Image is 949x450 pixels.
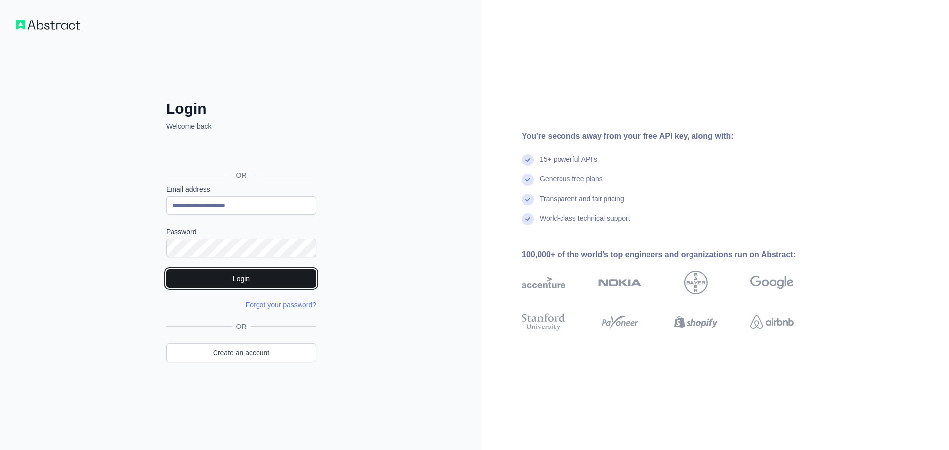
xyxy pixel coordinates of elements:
[750,271,794,294] img: google
[161,142,319,164] iframe: Sign in with Google Button
[522,249,825,261] div: 100,000+ of the world's top engineers and organizations run on Abstract:
[232,322,251,331] span: OR
[540,174,603,194] div: Generous free plans
[598,271,642,294] img: nokia
[540,194,624,213] div: Transparent and fair pricing
[228,170,255,180] span: OR
[166,269,316,288] button: Login
[598,311,642,333] img: payoneer
[166,343,316,362] a: Create an account
[674,311,718,333] img: shopify
[684,271,708,294] img: bayer
[522,271,565,294] img: accenture
[246,301,316,309] a: Forgot your password?
[540,213,630,233] div: World-class technical support
[166,122,316,131] p: Welcome back
[522,130,825,142] div: You're seconds away from your free API key, along with:
[16,20,80,30] img: Workflow
[522,213,534,225] img: check mark
[522,311,565,333] img: stanford university
[540,154,597,174] div: 15+ powerful API's
[522,154,534,166] img: check mark
[522,174,534,186] img: check mark
[166,227,316,237] label: Password
[166,184,316,194] label: Email address
[166,100,316,118] h2: Login
[750,311,794,333] img: airbnb
[522,194,534,205] img: check mark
